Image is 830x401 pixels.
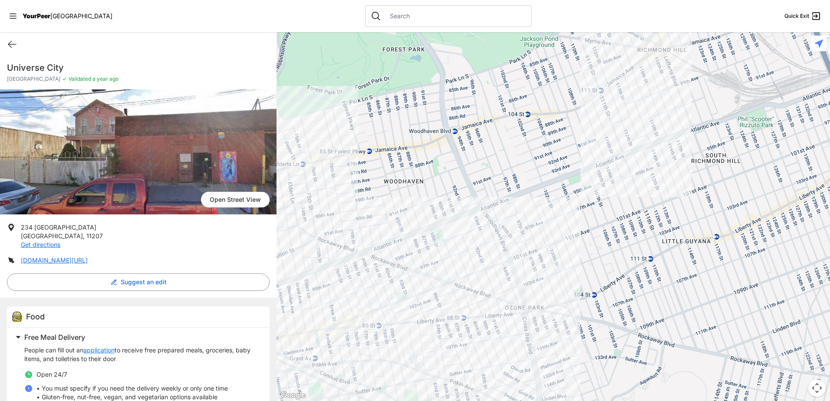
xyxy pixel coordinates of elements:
span: [GEOGRAPHIC_DATA] [50,12,112,20]
button: Suggest an edit [7,273,270,291]
a: [DOMAIN_NAME][URL] [21,256,88,264]
span: ✓ [62,76,67,82]
span: Validated [69,76,91,82]
img: Google [279,390,307,401]
p: People can fill out an to receive free prepared meals, groceries, baby items, and toiletries to t... [24,346,259,363]
h1: Universe City [7,62,270,74]
span: 234 [GEOGRAPHIC_DATA] [21,224,96,231]
span: 11207 [86,232,103,240]
a: Quick Exit [784,11,821,21]
a: YourPeer[GEOGRAPHIC_DATA] [23,13,112,19]
span: Open 24/7 [36,371,67,378]
a: application [83,346,115,355]
span: Open Street View [201,192,270,207]
span: Quick Exit [784,13,809,20]
span: a year ago [91,76,119,82]
span: , [83,232,85,240]
span: Food [26,312,45,321]
input: Search [385,12,526,20]
span: Free Meal Delivery [24,333,85,342]
span: [GEOGRAPHIC_DATA] [21,232,83,240]
a: Get directions [21,241,60,248]
span: [GEOGRAPHIC_DATA] [7,76,60,82]
span: YourPeer [23,12,50,20]
button: Map camera controls [808,379,826,397]
span: Suggest an edit [121,278,167,286]
a: Open this area in Google Maps (opens a new window) [279,390,307,401]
